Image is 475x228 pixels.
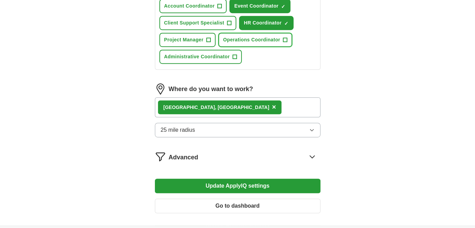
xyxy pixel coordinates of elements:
[164,53,230,60] span: Administrative Coordinator
[164,104,269,111] div: [GEOGRAPHIC_DATA], [GEOGRAPHIC_DATA]
[161,126,195,134] span: 25 mile radius
[159,16,236,30] button: Client Support Specialist
[159,33,216,47] button: Project Manager
[281,4,285,9] span: ✓
[155,83,166,95] img: location.png
[169,85,253,94] label: Where do you want to work?
[155,151,166,162] img: filter
[159,50,242,64] button: Administrative Coordinator
[234,2,278,10] span: Event Coordinator
[164,36,204,43] span: Project Manager
[164,2,215,10] span: Account Coordinator
[272,102,276,112] button: ×
[155,123,320,137] button: 25 mile radius
[218,33,293,47] button: Operations Coordinator
[284,21,288,26] span: ✓
[169,153,198,162] span: Advanced
[272,103,276,111] span: ×
[155,179,320,193] button: Update ApplyIQ settings
[239,16,294,30] button: HR Coordinator✓
[155,199,320,213] button: Go to dashboard
[164,19,224,27] span: Client Support Specialist
[223,36,280,43] span: Operations Coordinator
[244,19,281,27] span: HR Coordinator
